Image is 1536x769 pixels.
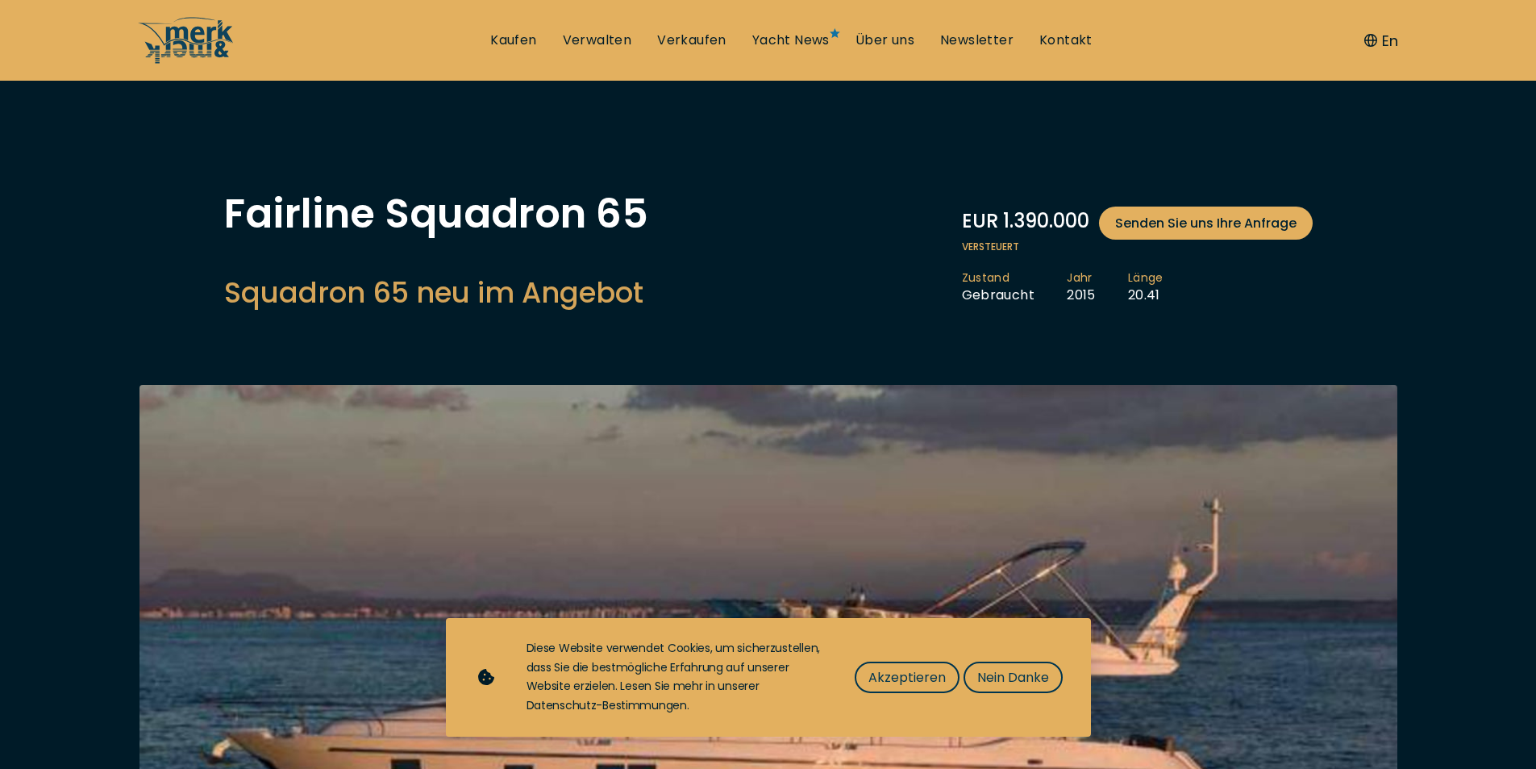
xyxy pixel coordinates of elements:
h1: Fairline Squadron 65 [224,194,648,234]
a: Yacht News [752,31,830,49]
span: Jahr [1067,270,1096,286]
a: Verkaufen [657,31,726,49]
a: Datenschutz-Bestimmungen [527,697,687,713]
span: Akzeptieren [868,667,946,688]
a: Über uns [855,31,914,49]
div: Diese Website verwendet Cookies, um sicherzustellen, dass Sie die bestmögliche Erfahrung auf unse... [527,639,822,716]
button: Akzeptieren [855,662,959,693]
a: Kaufen [490,31,536,49]
h2: Squadron 65 neu im Angebot [224,273,648,312]
span: Länge [1128,270,1163,286]
div: EUR 1.390.000 [962,207,1313,240]
a: Kontakt [1039,31,1093,49]
button: En [1364,30,1398,52]
button: Nein Danke [964,662,1063,693]
a: Senden Sie uns Ihre Anfrage [1099,207,1313,240]
li: 2015 [1067,270,1128,304]
span: Nein Danke [977,667,1049,688]
a: Verwalten [563,31,632,49]
span: Zustand [962,270,1035,286]
li: 20.41 [1128,270,1196,304]
a: Newsletter [940,31,1014,49]
span: Senden Sie uns Ihre Anfrage [1115,213,1297,233]
li: Gebraucht [962,270,1068,304]
span: Versteuert [962,240,1313,254]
